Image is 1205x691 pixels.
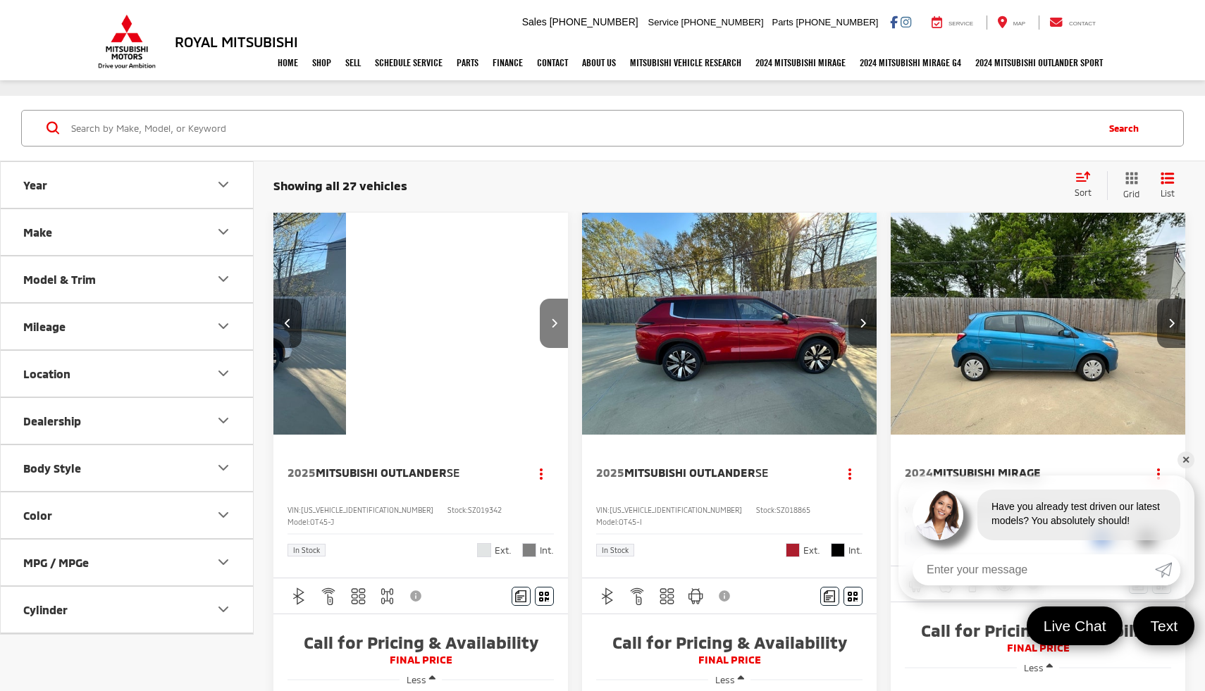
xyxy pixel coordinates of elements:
img: Comments [515,590,526,602]
button: Model & TrimModel & Trim [1,256,254,302]
img: Remote Start [320,587,338,605]
button: MileageMileage [1,304,254,349]
a: 2024Mitsubishi Mirage [905,465,1132,480]
div: 2024 Mitsubishi Mirage Base 0 [890,213,1187,434]
button: Next image [540,299,568,348]
span: [PHONE_NUMBER] [681,17,764,27]
span: dropdown dots [1157,468,1160,479]
span: 2025 [288,466,316,479]
div: Location [215,365,232,382]
a: 2024 Mitsubishi Outlander SPORT [968,45,1110,80]
div: MPG / MPGe [215,554,232,571]
button: Less [1017,655,1060,680]
img: Agent profile photo [913,490,963,540]
a: Schedule Service [368,45,450,80]
span: FINAL PRICE [288,653,554,667]
span: Grid [1123,188,1139,200]
i: Window Sticker [539,590,549,602]
a: Contact [1039,15,1106,30]
span: In Stock [293,547,320,554]
a: Instagram: Click to visit our Instagram page [901,16,911,27]
span: List [1161,187,1175,199]
a: Submit [1155,554,1180,585]
div: Location [23,367,70,380]
div: Color [215,506,232,523]
span: Ext. [495,544,512,557]
div: Cylinder [215,601,232,618]
span: Showing all 27 vehicles [273,178,407,192]
span: Live Chat [1037,616,1113,635]
button: MPG / MPGeMPG / MPGe [1,540,254,585]
span: Stock: [447,506,468,514]
a: Finance [486,45,530,80]
a: Shop [305,45,338,80]
button: Previous image [273,299,302,348]
div: Cylinder [23,603,68,616]
a: 2025Mitsubishi OutlanderSE [596,465,824,480]
img: Bluetooth® [599,587,617,605]
input: Search by Make, Model, or Keyword [70,111,1095,145]
a: About Us [575,45,623,80]
button: Window Sticker [843,587,863,606]
span: [US_VEHICLE_IDENTIFICATION_NUMBER] [301,506,433,514]
span: Ext. [803,544,820,557]
button: CylinderCylinder [1,587,254,633]
span: Less [407,674,426,685]
span: Sales [522,16,547,27]
div: Have you already test driven our latest models? You absolutely should! [977,490,1180,540]
span: SZ019342 [468,506,502,514]
div: Make [215,223,232,240]
div: Color [23,509,52,522]
div: 2025 Mitsubishi Outlander SE 0 [581,213,878,434]
a: Facebook: Click to visit our Facebook page [890,16,898,27]
span: OT45-J [310,518,334,526]
span: Model: [288,518,310,526]
span: Text [1143,616,1185,635]
div: Make [23,225,52,239]
img: 3rd Row Seating [350,587,367,605]
span: Stock: [756,506,777,514]
span: Call for Pricing & Availability [288,632,554,653]
button: Next image [848,299,877,348]
span: OT45-I [619,518,642,526]
button: Next image [1157,299,1185,348]
button: Search [1095,111,1159,146]
span: Red Diamond [786,543,800,557]
div: Dealership [23,414,81,428]
span: Service [648,17,679,27]
span: Less [715,674,735,685]
div: Year [23,178,47,192]
button: Grid View [1107,171,1150,200]
button: Comments [820,587,839,606]
span: Model: [596,518,619,526]
img: Comments [824,590,835,602]
img: 2024 Mitsubishi Mirage [890,213,1187,435]
span: [US_VEHICLE_IDENTIFICATION_NUMBER] [610,506,742,514]
button: DealershipDealership [1,398,254,444]
button: View Disclaimer [404,581,428,611]
span: Black [831,543,845,557]
div: Body Style [23,461,81,475]
div: Model & Trim [23,273,96,286]
span: [PHONE_NUMBER] [796,17,878,27]
a: Sell [338,45,368,80]
a: 2024 Mitsubishi Mirage2024 Mitsubishi Mirage2024 Mitsubishi Mirage2024 Mitsubishi Mirage [890,213,1187,434]
a: Live Chat [1027,606,1123,645]
img: Bluetooth® [290,587,308,605]
span: dropdown dots [540,468,543,479]
span: Service [948,20,973,27]
button: Window Sticker [535,587,554,606]
span: Sort [1075,187,1092,197]
div: MPG / MPGe [23,556,89,569]
a: Home [271,45,305,80]
span: Mitsubishi Outlander [624,466,755,479]
button: LocationLocation [1,351,254,397]
div: Year [215,176,232,193]
span: SE [755,466,768,479]
button: MakeMake [1,209,254,255]
img: Remote Start [629,587,646,605]
div: Dealership [215,412,232,429]
span: White Diamond [477,543,491,557]
input: Enter your message [913,554,1155,585]
button: Body StyleBody Style [1,445,254,491]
